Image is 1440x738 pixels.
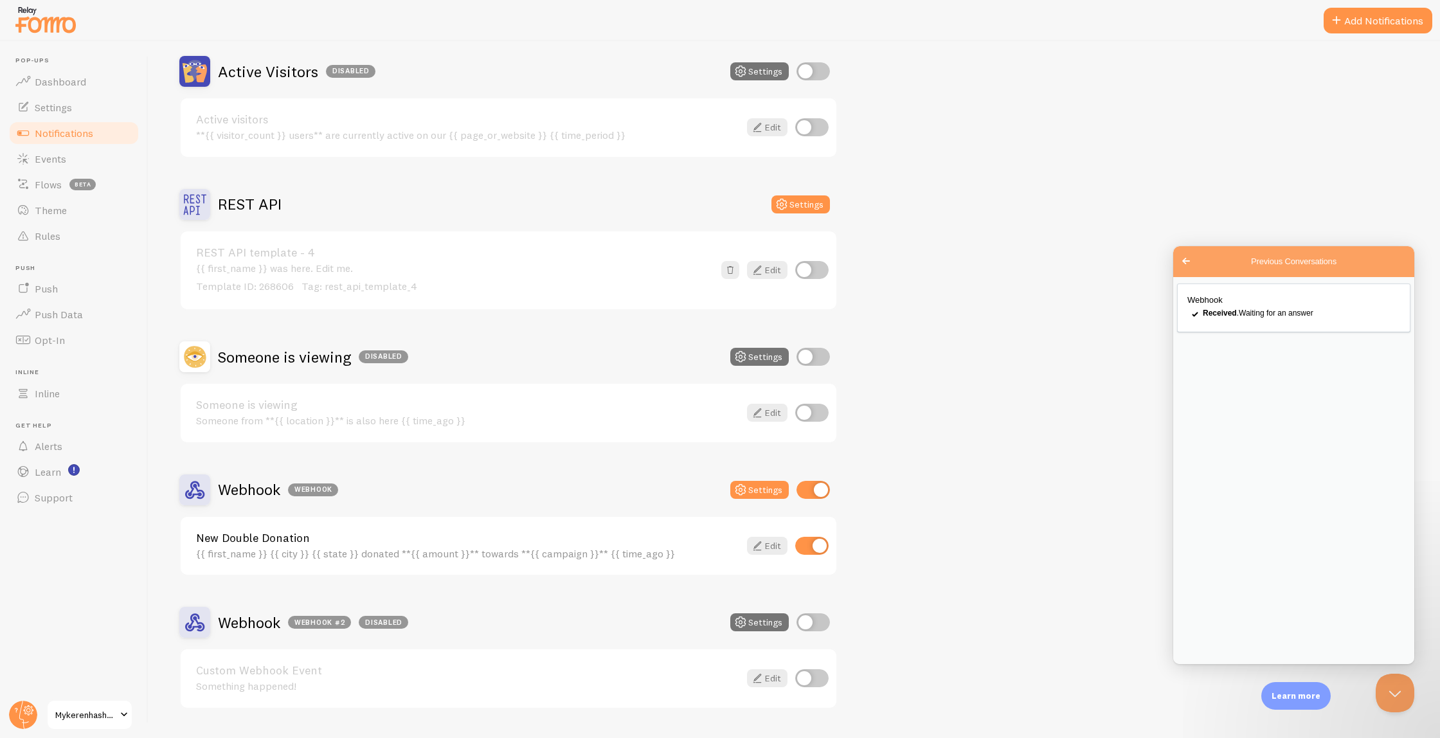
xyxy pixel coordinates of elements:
p: Learn more [1272,690,1320,702]
button: Settings [771,195,830,213]
button: Settings [730,613,789,631]
span: Push [35,282,58,295]
div: {{ first_name }} was here. Edit me. [196,262,714,294]
div: Something happened! [196,680,739,692]
a: Support [8,485,140,510]
span: Go back [5,7,21,22]
a: Active visitors [196,114,739,125]
a: Edit [747,404,788,422]
a: Rules [8,223,140,249]
span: Template ID: 268606 [196,280,294,292]
span: Push [15,264,140,273]
span: Push Data [35,308,83,321]
a: Edit [747,669,788,687]
a: Push Data [8,301,140,327]
div: **{{ visitor_count }} users** are currently active on our {{ page_or_website }} {{ time_period }} [196,129,739,141]
div: Webhook #2 [288,616,351,629]
span: Previous Conversations [78,9,163,22]
strong: Received [30,62,64,71]
img: Webhook [179,474,210,505]
span: Alerts [35,440,62,453]
span: Theme [35,204,67,217]
a: Someone is viewing [196,399,739,411]
a: Edit [747,261,788,279]
a: Inline [8,381,140,406]
a: Dashboard [8,69,140,94]
a: Learn [8,459,140,485]
a: Custom Webhook Event [196,665,739,676]
span: Inline [15,368,140,377]
a: Mykerenhashana [46,699,133,730]
h2: Someone is viewing [218,347,408,367]
span: Notifications [35,127,93,139]
span: Mykerenhashana [55,707,116,723]
iframe: Help Scout Beacon - Live Chat, Contact Form, and Knowledge Base [1173,246,1414,664]
span: Dashboard [35,75,86,88]
span: Webhook [14,49,50,59]
span: Events [35,152,66,165]
a: Edit [747,537,788,555]
span: beta [69,179,96,190]
a: New Double Donation [196,532,739,544]
span: Inline [35,387,60,400]
div: Learn more [1261,682,1331,710]
a: Edit [747,118,788,136]
span: Get Help [15,422,140,430]
span: Opt-In [35,334,65,346]
div: Someone from **{{ location }}** is also here {{ time_ago }} [196,415,739,426]
a: Events [8,146,140,172]
div: Disabled [326,65,375,78]
button: Settings [730,348,789,366]
div: Disabled [359,616,408,629]
span: Support [35,491,73,504]
span: Settings [35,101,72,114]
h2: Webhook [218,613,408,633]
span: Rules [35,230,60,242]
span: Learn [35,465,61,478]
a: Flows beta [8,172,140,197]
span: . Waiting for an answer [30,62,140,71]
h2: REST API [218,194,282,214]
a: WebhookReceived.Waiting for an answer [4,37,237,86]
h2: Webhook [218,480,338,500]
span: Tag: rest_api_template_4 [301,280,417,292]
a: REST API template - 4 [196,247,714,258]
img: Active Visitors [179,56,210,87]
img: Webhook [179,607,210,638]
img: Someone is viewing [179,341,210,372]
a: Settings [8,94,140,120]
a: Theme [8,197,140,223]
a: Opt-In [8,327,140,353]
div: Disabled [359,350,408,363]
button: Settings [730,62,789,80]
span: Flows [35,178,62,191]
svg: <p>Watch New Feature Tutorials!</p> [68,464,80,476]
iframe: Help Scout Beacon - Close [1376,674,1414,712]
div: Webhook [288,483,338,496]
a: Alerts [8,433,140,459]
div: {{ first_name }} {{ city }} {{ state }} donated **{{ amount }}** towards **{{ campaign }}** {{ ti... [196,548,739,559]
section: Previous Conversations [4,37,237,89]
a: Notifications [8,120,140,146]
a: Push [8,276,140,301]
button: Settings [730,481,789,499]
h2: Active Visitors [218,62,375,82]
img: fomo-relay-logo-orange.svg [14,3,78,36]
img: REST API [179,189,210,220]
span: Pop-ups [15,57,140,65]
